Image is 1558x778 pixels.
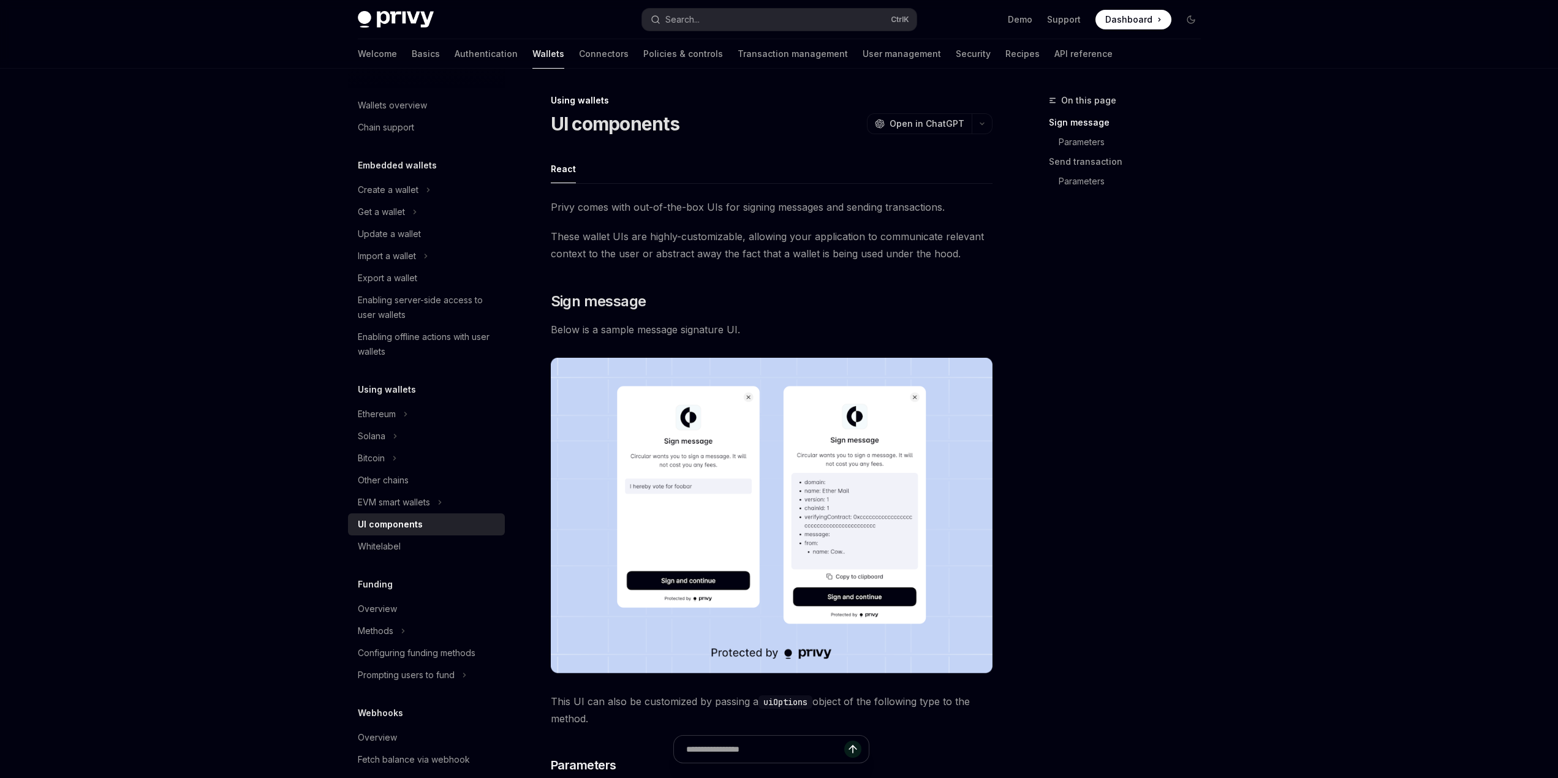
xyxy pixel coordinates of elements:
a: Overview [348,727,505,749]
div: React [551,154,576,183]
div: Wallets overview [358,98,427,113]
button: Open search [642,9,917,31]
a: Authentication [455,39,518,69]
button: Open in ChatGPT [867,113,972,134]
img: dark logo [358,11,434,28]
button: Toggle Prompting users to fund section [348,664,505,686]
div: UI components [358,517,423,532]
button: Toggle dark mode [1181,10,1201,29]
a: Wallets [532,39,564,69]
h5: Funding [358,577,393,592]
a: Welcome [358,39,397,69]
div: Update a wallet [358,227,421,241]
div: Export a wallet [358,271,417,285]
button: Send message [844,741,861,758]
a: Recipes [1005,39,1040,69]
a: Wallets overview [348,94,505,116]
a: Whitelabel [348,535,505,557]
a: Support [1047,13,1081,26]
a: Update a wallet [348,223,505,245]
div: Bitcoin [358,451,385,466]
div: Prompting users to fund [358,668,455,682]
div: Search... [665,12,700,27]
div: Ethereum [358,407,396,421]
button: Toggle Import a wallet section [348,245,505,267]
div: Configuring funding methods [358,646,475,660]
a: Dashboard [1095,10,1171,29]
div: Import a wallet [358,249,416,263]
div: Get a wallet [358,205,405,219]
a: Sign message [1049,113,1211,132]
span: Dashboard [1105,13,1152,26]
a: Fetch balance via webhook [348,749,505,771]
a: Enabling offline actions with user wallets [348,326,505,363]
a: Chain support [348,116,505,138]
a: Basics [412,39,440,69]
div: Solana [358,429,385,444]
input: Ask a question... [686,736,844,763]
span: Ctrl K [891,15,909,25]
a: Export a wallet [348,267,505,289]
a: UI components [348,513,505,535]
div: Other chains [358,473,409,488]
button: Toggle Methods section [348,620,505,642]
h1: UI components [551,113,679,135]
h5: Embedded wallets [358,158,437,173]
button: Toggle Solana section [348,425,505,447]
div: Overview [358,602,397,616]
div: EVM smart wallets [358,495,430,510]
a: Transaction management [738,39,848,69]
div: Enabling offline actions with user wallets [358,330,497,359]
button: Toggle EVM smart wallets section [348,491,505,513]
span: This UI can also be customized by passing a object of the following type to the method. [551,693,993,727]
div: Methods [358,624,393,638]
a: Connectors [579,39,629,69]
img: images/Sign.png [551,358,993,673]
button: Toggle Bitcoin section [348,447,505,469]
div: Whitelabel [358,539,401,554]
button: Toggle Ethereum section [348,403,505,425]
span: Sign message [551,292,646,311]
a: API reference [1054,39,1113,69]
button: Toggle Get a wallet section [348,201,505,223]
div: Overview [358,730,397,745]
a: Overview [348,598,505,620]
div: Fetch balance via webhook [358,752,470,767]
h5: Webhooks [358,706,403,720]
a: Configuring funding methods [348,642,505,664]
a: Parameters [1049,132,1211,152]
h5: Using wallets [358,382,416,397]
a: User management [863,39,941,69]
code: uiOptions [758,695,812,709]
a: Parameters [1049,172,1211,191]
span: Open in ChatGPT [890,118,964,130]
span: On this page [1061,93,1116,108]
a: Policies & controls [643,39,723,69]
a: Demo [1008,13,1032,26]
a: Other chains [348,469,505,491]
div: Create a wallet [358,183,418,197]
a: Enabling server-side access to user wallets [348,289,505,326]
button: Toggle Create a wallet section [348,179,505,201]
span: These wallet UIs are highly-customizable, allowing your application to communicate relevant conte... [551,228,993,262]
span: Privy comes with out-of-the-box UIs for signing messages and sending transactions. [551,198,993,216]
div: Using wallets [551,94,993,107]
div: Chain support [358,120,414,135]
div: Enabling server-side access to user wallets [358,293,497,322]
span: Below is a sample message signature UI. [551,321,993,338]
a: Security [956,39,991,69]
a: Send transaction [1049,152,1211,172]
